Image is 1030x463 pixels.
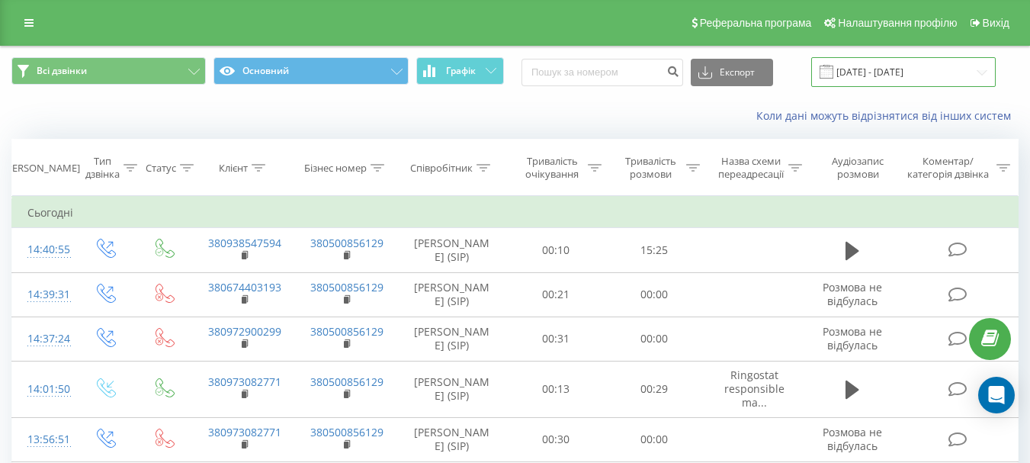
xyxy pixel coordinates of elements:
td: 00:21 [507,272,605,317]
td: 00:31 [507,317,605,361]
span: Всі дзвінки [37,65,87,77]
button: Всі дзвінки [11,57,206,85]
a: 380500856129 [310,375,383,389]
a: 380973082771 [208,425,281,439]
a: 380938547594 [208,236,281,250]
span: Розмова не відбулась [823,425,882,453]
span: Графік [446,66,476,76]
td: [PERSON_NAME] (SIP) [397,417,507,461]
td: 00:29 [605,361,704,417]
span: Розмова не відбулась [823,324,882,352]
div: Статус [146,162,176,175]
a: 380500856129 [310,425,383,439]
a: 380500856129 [310,280,383,294]
a: 380973082771 [208,375,281,389]
div: Тривалість розмови [619,155,682,181]
button: Основний [213,57,408,85]
div: 14:39:31 [27,280,59,310]
button: Експорт [691,59,773,86]
td: 00:00 [605,272,704,317]
td: 00:13 [507,361,605,417]
span: Реферальна програма [700,17,812,29]
div: 13:56:51 [27,425,59,455]
td: 00:30 [507,417,605,461]
a: Коли дані можуть відрізнятися вiд інших систем [756,108,1019,123]
div: Тип дзвінка [85,155,120,181]
div: 14:37:24 [27,324,59,354]
td: 00:00 [605,317,704,361]
div: Співробітник [410,162,473,175]
button: Графік [416,57,504,85]
span: Розмова не відбулась [823,280,882,308]
div: 14:40:55 [27,235,59,265]
div: [PERSON_NAME] [3,162,80,175]
div: Назва схеми переадресації [717,155,785,181]
a: 380500856129 [310,324,383,339]
td: 00:10 [507,228,605,272]
span: Налаштування профілю [838,17,957,29]
a: 380972900299 [208,324,281,339]
td: [PERSON_NAME] (SIP) [397,361,507,417]
div: Аудіозапис розмови [820,155,897,181]
div: 14:01:50 [27,375,59,404]
td: Сьогодні [12,198,1019,228]
span: Вихід [983,17,1009,29]
td: 00:00 [605,417,704,461]
td: [PERSON_NAME] (SIP) [397,317,507,361]
div: Тривалість очікування [521,155,584,181]
input: Пошук за номером [521,59,683,86]
td: [PERSON_NAME] (SIP) [397,228,507,272]
a: 380500856129 [310,236,383,250]
div: Open Intercom Messenger [978,377,1015,413]
div: Клієнт [219,162,248,175]
span: Ringostat responsible ma... [724,368,785,410]
div: Бізнес номер [304,162,367,175]
a: 380674403193 [208,280,281,294]
div: Коментар/категорія дзвінка [903,155,993,181]
td: [PERSON_NAME] (SIP) [397,272,507,317]
td: 15:25 [605,228,704,272]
